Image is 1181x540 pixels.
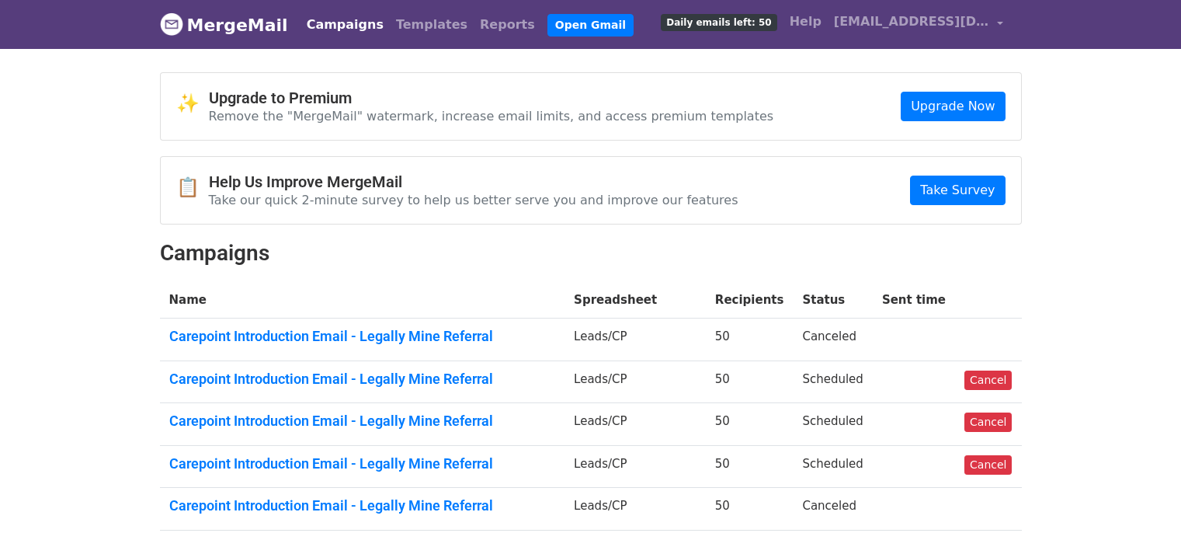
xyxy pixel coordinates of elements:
a: Upgrade Now [901,92,1005,121]
td: 50 [706,488,794,531]
td: Scheduled [793,361,872,403]
span: [EMAIL_ADDRESS][DOMAIN_NAME] [834,12,989,31]
h4: Upgrade to Premium [209,89,774,107]
td: Leads/CP [564,319,706,361]
td: Scheduled [793,403,872,446]
img: MergeMail logo [160,12,183,36]
a: Carepoint Introduction Email - Legally Mine Referral [169,413,556,430]
td: Leads/CP [564,361,706,403]
a: Carepoint Introduction Email - Legally Mine Referral [169,455,556,472]
p: Take our quick 2-minute survey to help us better serve you and improve our features [209,192,738,208]
a: Help [783,6,828,37]
td: Scheduled [793,445,872,488]
a: Templates [390,9,474,40]
h4: Help Us Improve MergeMail [209,172,738,191]
a: Cancel [964,455,1012,475]
td: 50 [706,403,794,446]
p: Remove the "MergeMail" watermark, increase email limits, and access premium templates [209,108,774,124]
td: Canceled [793,488,872,531]
span: ✨ [176,92,209,115]
td: 50 [706,319,794,361]
a: Carepoint Introduction Email - Legally Mine Referral [169,497,556,514]
td: 50 [706,361,794,403]
th: Sent time [873,282,955,319]
a: Carepoint Introduction Email - Legally Mine Referral [169,328,556,345]
a: Take Survey [910,176,1005,205]
th: Recipients [706,282,794,319]
a: Cancel [964,371,1012,390]
th: Status [793,282,872,319]
a: Daily emails left: 50 [655,6,783,37]
span: Daily emails left: 50 [661,14,776,31]
td: Leads/CP [564,445,706,488]
a: MergeMail [160,9,288,41]
td: Canceled [793,319,872,361]
h2: Campaigns [160,240,1022,267]
span: 📋 [176,176,209,199]
th: Name [160,282,565,319]
a: [EMAIL_ADDRESS][DOMAIN_NAME] [828,6,1009,43]
td: Leads/CP [564,403,706,446]
a: Cancel [964,413,1012,432]
td: Leads/CP [564,488,706,531]
a: Open Gmail [547,14,634,37]
td: 50 [706,445,794,488]
th: Spreadsheet [564,282,706,319]
a: Campaigns [300,9,390,40]
a: Reports [474,9,541,40]
a: Carepoint Introduction Email - Legally Mine Referral [169,371,556,388]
